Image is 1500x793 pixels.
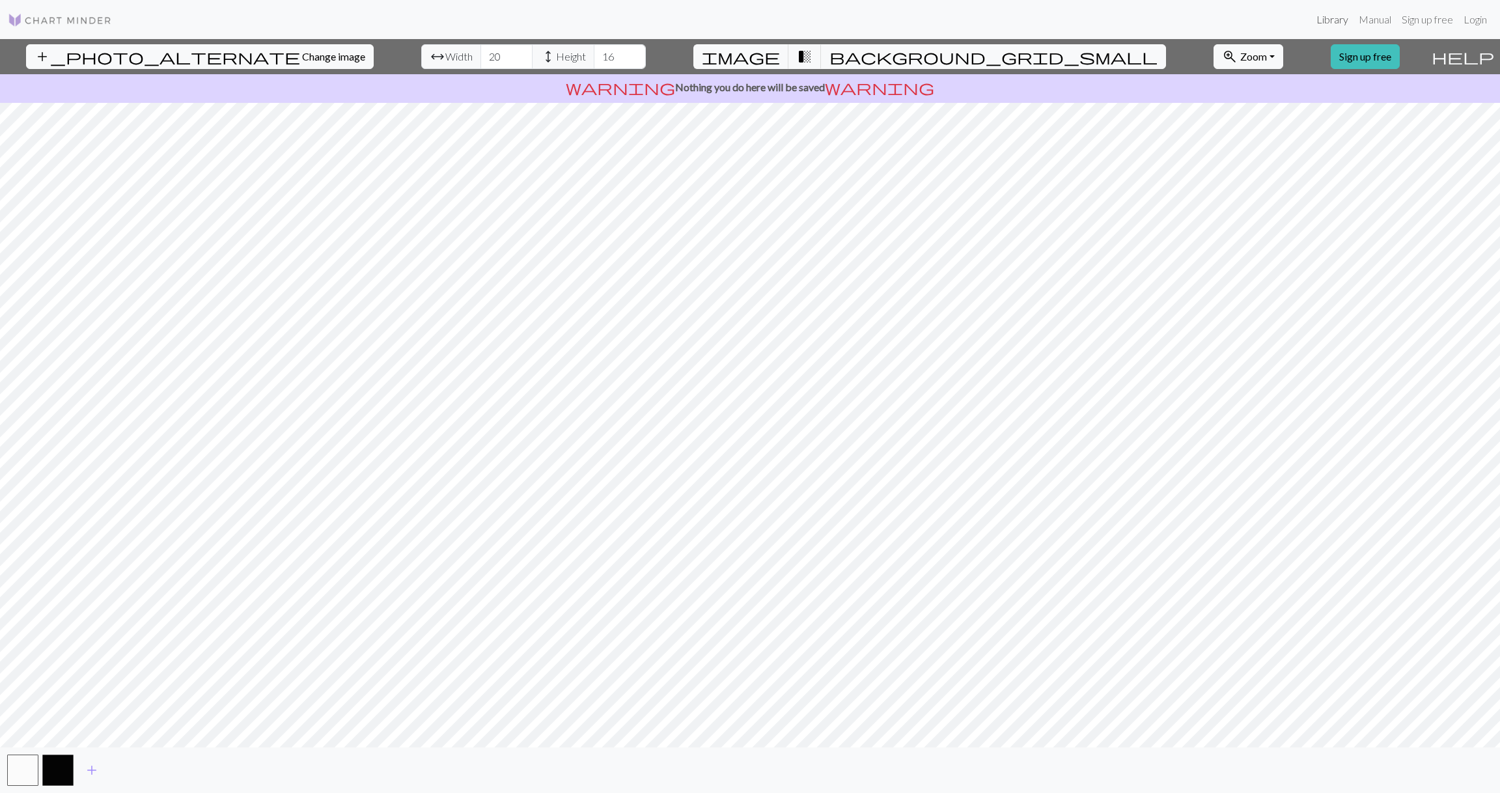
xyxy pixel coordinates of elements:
span: help [1432,48,1494,66]
span: height [540,48,556,66]
button: Zoom [1214,44,1283,69]
span: add [84,761,100,779]
span: Height [556,49,586,64]
a: Library [1311,7,1354,33]
span: image [702,48,780,66]
p: Nothing you do here will be saved [5,79,1495,95]
a: Manual [1354,7,1396,33]
span: warning [566,78,675,96]
span: arrow_range [430,48,445,66]
a: Sign up free [1331,44,1400,69]
span: warning [825,78,934,96]
span: Width [445,49,473,64]
span: Zoom [1240,50,1267,63]
span: add_photo_alternate [35,48,300,66]
button: Change image [26,44,374,69]
button: Add color [76,758,108,783]
span: transition_fade [797,48,812,66]
span: Change image [302,50,365,63]
button: Help [1426,39,1500,74]
a: Sign up free [1396,7,1458,33]
span: background_grid_small [829,48,1158,66]
img: Logo [8,12,112,28]
span: zoom_in [1222,48,1238,66]
a: Login [1458,7,1492,33]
